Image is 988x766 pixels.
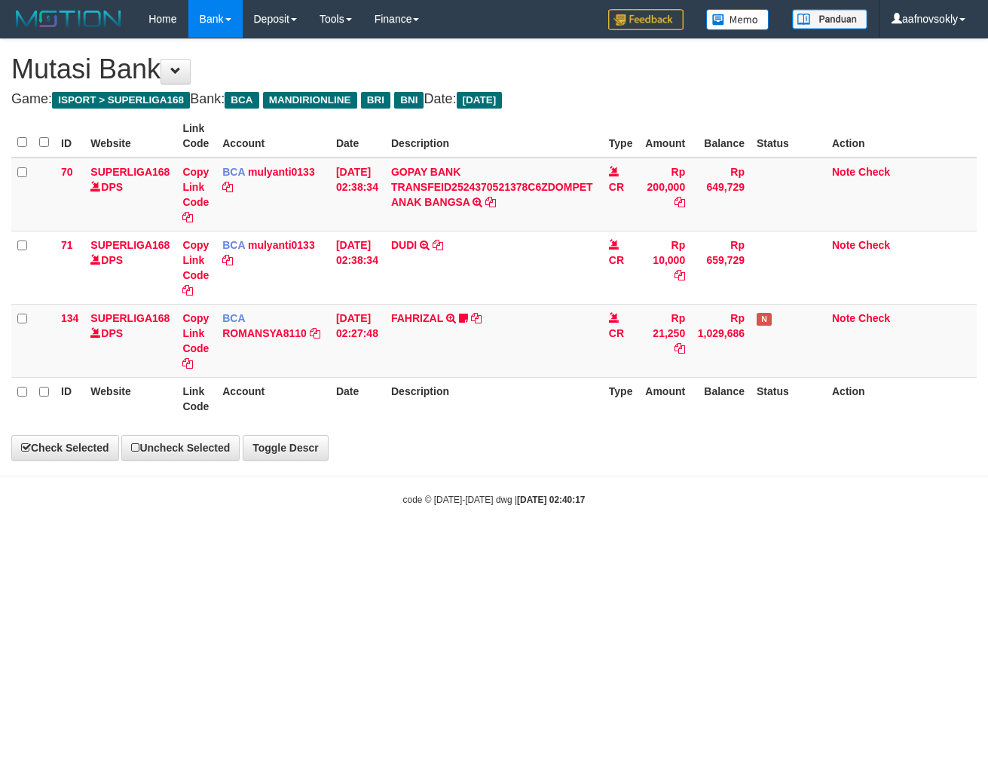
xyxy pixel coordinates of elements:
[361,92,390,109] span: BRI
[248,239,315,251] a: mulyanti0133
[61,239,73,251] span: 71
[222,312,245,324] span: BCA
[391,239,417,251] a: DUDI
[394,92,424,109] span: BNI
[216,377,330,420] th: Account
[826,377,977,420] th: Action
[84,231,176,304] td: DPS
[11,8,126,30] img: MOTION_logo.png
[603,377,639,420] th: Type
[222,239,245,251] span: BCA
[176,377,216,420] th: Link Code
[222,327,307,339] a: ROMANSYA8110
[52,92,190,109] span: ISPORT > SUPERLIGA168
[61,312,78,324] span: 134
[182,166,209,223] a: Copy Link Code
[121,435,240,461] a: Uncheck Selected
[639,304,692,377] td: Rp 21,250
[263,92,357,109] span: MANDIRIONLINE
[11,435,119,461] a: Check Selected
[11,92,977,107] h4: Game: Bank: Date:
[391,312,443,324] a: FAHRIZAL
[832,166,855,178] a: Note
[691,304,751,377] td: Rp 1,029,686
[330,115,385,158] th: Date
[182,312,209,369] a: Copy Link Code
[385,377,603,420] th: Description
[243,435,329,461] a: Toggle Descr
[330,304,385,377] td: [DATE] 02:27:48
[11,54,977,84] h1: Mutasi Bank
[691,377,751,420] th: Balance
[84,158,176,231] td: DPS
[248,166,315,178] a: mulyanti0133
[832,312,855,324] a: Note
[90,166,170,178] a: SUPERLIGA168
[385,115,603,158] th: Description
[55,377,84,420] th: ID
[706,9,769,30] img: Button%20Memo.svg
[609,327,624,339] span: CR
[182,239,209,296] a: Copy Link Code
[609,181,624,193] span: CR
[639,377,692,420] th: Amount
[609,254,624,266] span: CR
[757,313,772,326] span: Has Note
[216,115,330,158] th: Account
[691,231,751,304] td: Rp 659,729
[691,115,751,158] th: Balance
[608,9,684,30] img: Feedback.jpg
[639,231,692,304] td: Rp 10,000
[751,377,826,420] th: Status
[55,115,84,158] th: ID
[858,239,890,251] a: Check
[792,9,867,29] img: panduan.png
[858,312,890,324] a: Check
[639,158,692,231] td: Rp 200,000
[90,239,170,251] a: SUPERLIGA168
[691,158,751,231] td: Rp 649,729
[84,115,176,158] th: Website
[639,115,692,158] th: Amount
[222,166,245,178] span: BCA
[330,231,385,304] td: [DATE] 02:38:34
[225,92,258,109] span: BCA
[457,92,503,109] span: [DATE]
[403,495,586,505] small: code © [DATE]-[DATE] dwg |
[826,115,977,158] th: Action
[751,115,826,158] th: Status
[84,304,176,377] td: DPS
[84,377,176,420] th: Website
[61,166,73,178] span: 70
[603,115,639,158] th: Type
[517,495,585,505] strong: [DATE] 02:40:17
[176,115,216,158] th: Link Code
[90,312,170,324] a: SUPERLIGA168
[330,377,385,420] th: Date
[858,166,890,178] a: Check
[832,239,855,251] a: Note
[391,166,593,208] a: GOPAY BANK TRANSFEID2524370521378C6ZDOMPET ANAK BANGSA
[330,158,385,231] td: [DATE] 02:38:34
